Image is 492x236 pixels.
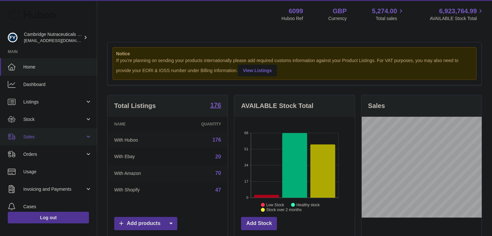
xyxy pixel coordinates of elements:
div: If you're planning on sending your products internationally please add required customs informati... [116,58,473,76]
strong: 6099 [289,7,303,16]
span: Stock [23,116,85,123]
a: Log out [8,212,89,223]
span: Orders [23,151,85,157]
span: Invoicing and Payments [23,186,85,192]
td: With Huboo [108,132,173,148]
strong: 176 [210,102,221,108]
text: Stock over 2 months [266,208,301,212]
span: 5,274.00 [372,7,397,16]
span: Listings [23,99,85,105]
span: 6,923,764.99 [439,7,477,16]
a: 70 [215,170,221,176]
text: 17 [245,179,248,183]
img: internalAdmin-6099@internal.huboo.com [8,33,17,42]
th: Quantity [173,117,228,132]
h3: AVAILABLE Stock Total [241,102,313,110]
text: 0 [246,196,248,199]
span: Home [23,64,92,70]
a: 20 [215,154,221,159]
td: With Ebay [108,148,173,165]
div: Currency [328,16,347,22]
span: Dashboard [23,81,92,88]
span: Cases [23,204,92,210]
span: Sales [23,134,85,140]
a: 176 [210,102,221,110]
span: Usage [23,169,92,175]
td: With Shopify [108,182,173,198]
th: Name [108,117,173,132]
a: 5,274.00 Total sales [372,7,405,22]
div: Huboo Ref [281,16,303,22]
a: 6,923,764.99 AVAILABLE Stock Total [430,7,484,22]
span: [EMAIL_ADDRESS][DOMAIN_NAME] [24,38,95,43]
a: 47 [215,187,221,193]
text: 68 [245,131,248,135]
text: 51 [245,147,248,151]
span: Total sales [376,16,404,22]
a: View Listings [238,65,277,76]
a: 176 [213,137,221,143]
strong: GBP [333,7,346,16]
h3: Sales [368,102,385,110]
span: AVAILABLE Stock Total [430,16,484,22]
text: Healthy stock [296,202,320,207]
h3: Total Listings [114,102,156,110]
a: Add Stock [241,217,277,230]
div: Cambridge Nutraceuticals Ltd [24,31,82,44]
text: 34 [245,163,248,167]
text: Low Stock [266,202,284,207]
a: Add products [114,217,177,230]
td: With Amazon [108,165,173,182]
strong: Notice [116,51,473,57]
